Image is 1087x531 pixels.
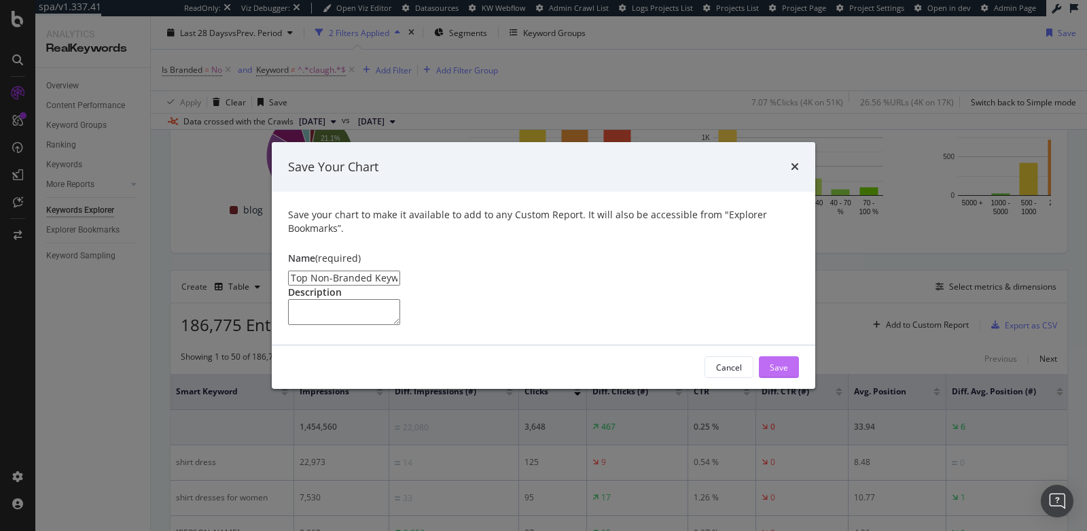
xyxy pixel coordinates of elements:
[288,271,400,286] input: Enter a name
[716,362,742,373] div: Cancel
[791,158,799,176] div: times
[770,362,788,373] div: Save
[1041,485,1073,517] div: Open Intercom Messenger
[759,356,799,378] button: Save
[288,252,315,264] span: Name
[288,158,378,176] div: Save Your Chart
[288,286,799,299] div: Description
[705,356,753,378] button: Cancel
[288,208,799,235] div: Save your chart to make it available to add to any Custom Report. It will also be accessible from...
[272,142,815,390] div: modal
[315,252,361,264] span: (required)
